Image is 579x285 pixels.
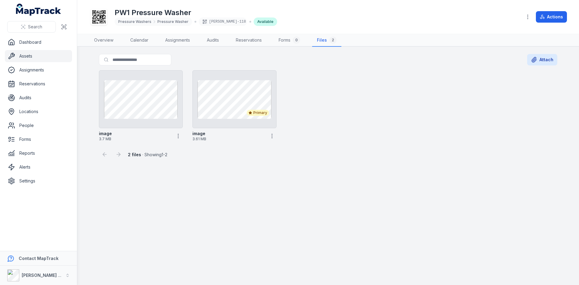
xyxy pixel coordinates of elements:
[254,17,277,26] div: Available
[274,34,305,47] a: Forms0
[192,137,265,141] span: 3.61 MB
[5,106,72,118] a: Locations
[28,24,42,30] span: Search
[5,64,72,76] a: Assignments
[89,34,118,47] a: Overview
[312,34,341,47] a: Files2
[329,36,337,44] div: 2
[118,19,151,24] span: Pressure Washers
[5,78,72,90] a: Reservations
[5,36,72,48] a: Dashboard
[527,54,557,65] button: Attach
[7,21,56,33] button: Search
[5,92,72,104] a: Audits
[16,4,61,16] a: MapTrack
[199,17,247,26] div: [PERSON_NAME]-118
[128,152,167,157] span: · Showing 1 - 2
[160,34,195,47] a: Assignments
[293,36,300,44] div: 0
[536,11,567,23] button: Actions
[202,34,224,47] a: Audits
[99,131,112,137] strong: image
[192,131,205,137] strong: image
[128,152,141,157] strong: 2 files
[19,256,59,261] strong: Contact MapTrack
[99,137,171,141] span: 3.7 MB
[5,50,72,62] a: Assets
[5,175,72,187] a: Settings
[5,161,72,173] a: Alerts
[5,119,72,131] a: People
[5,147,72,159] a: Reports
[115,8,277,17] h1: PW1 Pressure Washer
[231,34,267,47] a: Reservations
[157,19,188,24] span: Pressure Washer
[247,110,269,116] div: Primary
[125,34,153,47] a: Calendar
[22,273,71,278] strong: [PERSON_NAME] Group
[5,133,72,145] a: Forms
